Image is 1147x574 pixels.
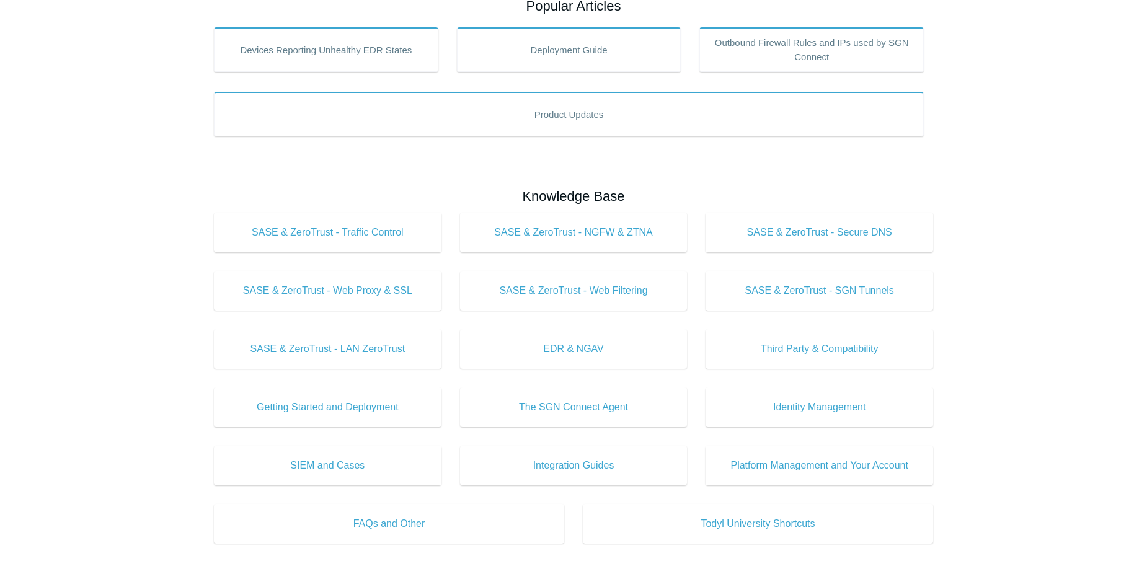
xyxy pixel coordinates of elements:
span: SASE & ZeroTrust - Web Filtering [479,283,669,298]
a: EDR & NGAV [460,329,688,369]
a: SASE & ZeroTrust - Web Proxy & SSL [214,271,441,311]
a: Integration Guides [460,446,688,485]
span: Third Party & Compatibility [724,342,914,356]
span: The SGN Connect Agent [479,400,669,415]
a: Identity Management [706,387,933,427]
span: EDR & NGAV [479,342,669,356]
span: Integration Guides [479,458,669,473]
span: SASE & ZeroTrust - Web Proxy & SSL [232,283,423,298]
a: Todyl University Shortcuts [583,504,933,544]
span: Identity Management [724,400,914,415]
a: FAQs and Other [214,504,564,544]
a: Product Updates [214,92,924,136]
a: SASE & ZeroTrust - SGN Tunnels [706,271,933,311]
a: SASE & ZeroTrust - Secure DNS [706,213,933,252]
span: SASE & ZeroTrust - LAN ZeroTrust [232,342,423,356]
span: SASE & ZeroTrust - SGN Tunnels [724,283,914,298]
a: SIEM and Cases [214,446,441,485]
span: SASE & ZeroTrust - NGFW & ZTNA [479,225,669,240]
span: Platform Management and Your Account [724,458,914,473]
a: SASE & ZeroTrust - NGFW & ZTNA [460,213,688,252]
span: FAQs and Other [232,516,546,531]
h2: Knowledge Base [214,186,933,206]
span: Getting Started and Deployment [232,400,423,415]
a: SASE & ZeroTrust - Traffic Control [214,213,441,252]
a: Platform Management and Your Account [706,446,933,485]
span: SIEM and Cases [232,458,423,473]
span: SASE & ZeroTrust - Traffic Control [232,225,423,240]
a: The SGN Connect Agent [460,387,688,427]
a: Outbound Firewall Rules and IPs used by SGN Connect [699,27,924,72]
span: SASE & ZeroTrust - Secure DNS [724,225,914,240]
a: SASE & ZeroTrust - Web Filtering [460,271,688,311]
a: Devices Reporting Unhealthy EDR States [214,27,438,72]
a: SASE & ZeroTrust - LAN ZeroTrust [214,329,441,369]
span: Todyl University Shortcuts [601,516,914,531]
a: Getting Started and Deployment [214,387,441,427]
a: Third Party & Compatibility [706,329,933,369]
a: Deployment Guide [457,27,681,72]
